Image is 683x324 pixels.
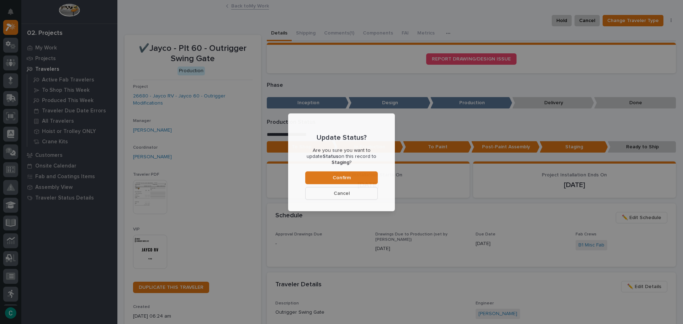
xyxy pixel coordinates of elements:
p: Are you sure you want to update on this record to ? [305,148,378,165]
p: Update Status? [317,133,367,142]
span: Cancel [334,190,350,196]
button: Cancel [305,187,378,200]
b: Status [323,154,338,159]
button: Confirm [305,171,378,184]
span: Confirm [333,174,351,181]
b: Staging [332,160,349,165]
